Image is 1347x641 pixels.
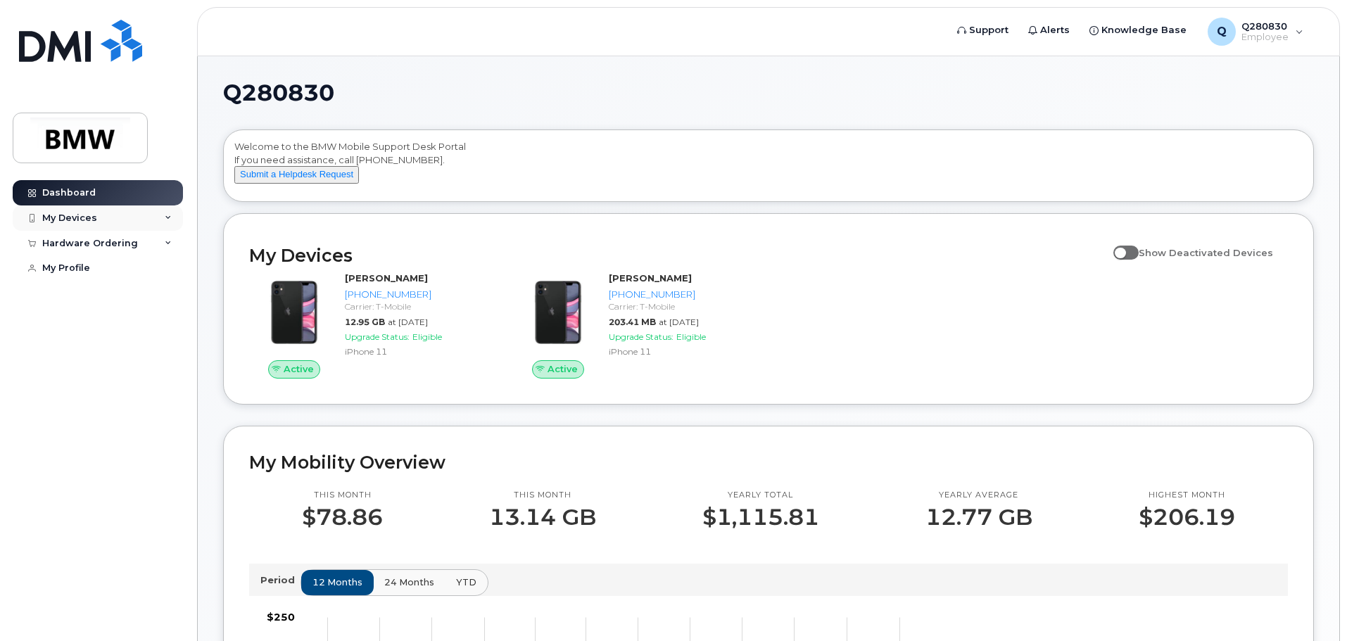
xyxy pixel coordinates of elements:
[925,504,1032,530] p: 12.77 GB
[223,82,334,103] span: Q280830
[609,300,754,312] div: Carrier: T-Mobile
[659,317,699,327] span: at [DATE]
[388,317,428,327] span: at [DATE]
[1113,239,1125,250] input: Show Deactivated Devices
[1139,504,1235,530] p: $206.19
[249,452,1288,473] h2: My Mobility Overview
[524,279,592,346] img: iPhone_11.jpg
[267,611,295,623] tspan: $250
[302,490,383,501] p: This month
[345,288,491,301] div: [PHONE_NUMBER]
[249,245,1106,266] h2: My Devices
[1139,247,1273,258] span: Show Deactivated Devices
[260,573,301,587] p: Period
[234,140,1303,196] div: Welcome to the BMW Mobile Support Desk Portal If you need assistance, call [PHONE_NUMBER].
[234,166,359,184] button: Submit a Helpdesk Request
[345,345,491,357] div: iPhone 11
[302,504,383,530] p: $78.86
[489,490,596,501] p: This month
[345,317,385,327] span: 12.95 GB
[676,331,706,342] span: Eligible
[384,576,434,589] span: 24 months
[1286,580,1336,630] iframe: Messenger Launcher
[260,279,328,346] img: iPhone_11.jpg
[249,272,496,379] a: Active[PERSON_NAME][PHONE_NUMBER]Carrier: T-Mobile12.95 GBat [DATE]Upgrade Status:EligibleiPhone 11
[345,331,410,342] span: Upgrade Status:
[345,272,428,284] strong: [PERSON_NAME]
[513,272,760,379] a: Active[PERSON_NAME][PHONE_NUMBER]Carrier: T-Mobile203.41 MBat [DATE]Upgrade Status:EligibleiPhone 11
[702,490,819,501] p: Yearly total
[412,331,442,342] span: Eligible
[609,317,656,327] span: 203.41 MB
[234,168,359,179] a: Submit a Helpdesk Request
[925,490,1032,501] p: Yearly average
[609,272,692,284] strong: [PERSON_NAME]
[284,362,314,376] span: Active
[489,504,596,530] p: 13.14 GB
[609,288,754,301] div: [PHONE_NUMBER]
[702,504,819,530] p: $1,115.81
[609,331,673,342] span: Upgrade Status:
[548,362,578,376] span: Active
[609,345,754,357] div: iPhone 11
[456,576,476,589] span: YTD
[1139,490,1235,501] p: Highest month
[345,300,491,312] div: Carrier: T-Mobile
